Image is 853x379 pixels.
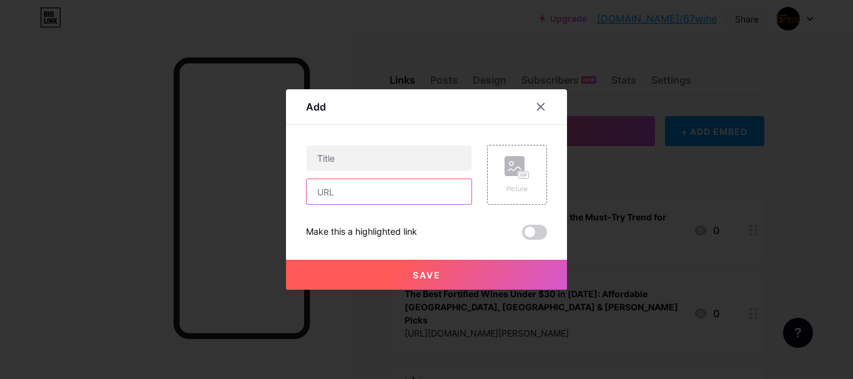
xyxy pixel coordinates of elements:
span: Save [413,270,441,280]
div: Make this a highlighted link [306,225,417,240]
input: URL [307,179,471,204]
div: Picture [505,184,530,194]
input: Title [307,145,471,170]
button: Save [286,260,567,290]
div: Add [306,99,326,114]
